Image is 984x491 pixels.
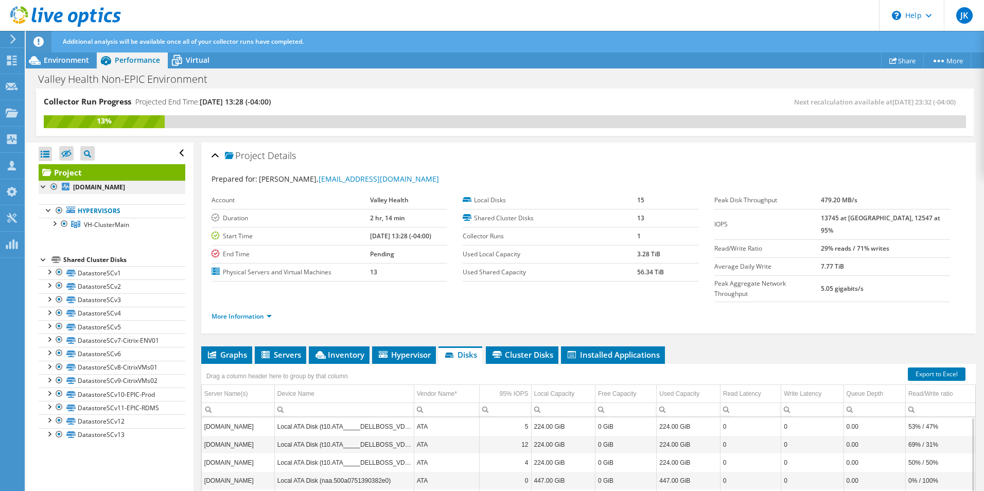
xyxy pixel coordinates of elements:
[881,52,924,68] a: Share
[414,417,479,435] td: Column Vendor Name*, Value ATA
[274,453,414,471] td: Column Device Name, Value Local ATA Disk (t10.ATA_____DELLBOSS_VD___
[39,320,185,334] a: DatastoreSCv5
[844,453,905,471] td: Column Queue Depth, Value 0.00
[534,388,575,400] div: Local Capacity
[370,214,405,222] b: 2 hr, 14 min
[480,453,531,471] td: Column 95% IOPS, Value 4
[212,267,370,277] label: Physical Servers and Virtual Machines
[781,435,844,453] td: Column Write Latency, Value 0
[200,97,271,107] span: [DATE] 13:28 (-04:00)
[212,174,257,184] label: Prepared for:
[39,361,185,374] a: DatastoreSCv8-CitrixVMs01
[714,195,821,205] label: Peak Disk Throughput
[39,218,185,231] a: VH-ClusterMain
[186,55,209,65] span: Virtual
[463,267,637,277] label: Used Shared Capacity
[781,453,844,471] td: Column Write Latency, Value 0
[531,453,595,471] td: Column Local Capacity, Value 224.00 GiB
[414,435,479,453] td: Column Vendor Name*, Value ATA
[417,388,457,400] div: Vendor Name*
[274,385,414,403] td: Device Name Column
[844,435,905,453] td: Column Queue Depth, Value 0.00
[908,388,953,400] div: Read/Write ratio
[39,279,185,293] a: DatastoreSCv2
[595,471,656,489] td: Column Free Capacity, Value 0 GiB
[531,417,595,435] td: Column Local Capacity, Value 224.00 GiB
[370,250,394,258] b: Pending
[480,435,531,453] td: Column 95% IOPS, Value 12
[595,385,656,403] td: Free Capacity Column
[202,417,274,435] td: Column Server Name(s), Value vh-esxi04.vhs-wv.org
[260,349,301,360] span: Servers
[781,402,844,416] td: Column Write Latency, Filter cell
[531,402,595,416] td: Column Local Capacity, Filter cell
[905,385,975,403] td: Read/Write ratio Column
[637,232,641,240] b: 1
[491,349,553,360] span: Cluster Disks
[370,196,409,204] b: Valley Health
[956,7,973,24] span: JK
[39,414,185,428] a: DatastoreSCv12
[414,402,479,416] td: Column Vendor Name*, Filter cell
[463,249,637,259] label: Used Local Capacity
[274,417,414,435] td: Column Device Name, Value Local ATA Disk (t10.ATA_____DELLBOSS_VD___
[723,388,761,400] div: Read Latency
[204,388,248,400] div: Server Name(s)
[202,385,274,403] td: Server Name(s) Column
[225,151,265,161] span: Project
[39,374,185,388] a: DatastoreSCv9-CitrixVMs02
[714,278,821,299] label: Peak Aggregate Network Throughput
[714,243,821,254] label: Read/Write Ratio
[480,402,531,416] td: Column 95% IOPS, Filter cell
[370,232,431,240] b: [DATE] 13:28 (-04:00)
[463,231,637,241] label: Collector Runs
[202,471,274,489] td: Column Server Name(s), Value vh-esxi13.vhs-wv.org
[463,195,637,205] label: Local Disks
[657,435,720,453] td: Column Used Capacity, Value 224.00 GiB
[659,388,699,400] div: Used Capacity
[844,385,905,403] td: Queue Depth Column
[595,435,656,453] td: Column Free Capacity, Value 0 GiB
[657,385,720,403] td: Used Capacity Column
[844,471,905,489] td: Column Queue Depth, Value 0.00
[657,471,720,489] td: Column Used Capacity, Value 447.00 GiB
[714,219,821,230] label: IOPS
[39,347,185,360] a: DatastoreSCv6
[259,174,439,184] span: [PERSON_NAME],
[84,220,129,229] span: VH-ClusterMain
[39,307,185,320] a: DatastoreSCv4
[33,74,223,85] h1: Valley Health Non-EPIC Environment
[595,402,656,416] td: Column Free Capacity, Filter cell
[274,402,414,416] td: Column Device Name, Filter cell
[370,268,377,276] b: 13
[905,402,975,416] td: Column Read/Write ratio, Filter cell
[39,181,185,194] a: [DOMAIN_NAME]
[784,388,821,400] div: Write Latency
[905,417,975,435] td: Column Read/Write ratio, Value 53% / 47%
[115,55,160,65] span: Performance
[480,385,531,403] td: 95% IOPS Column
[844,402,905,416] td: Column Queue Depth, Filter cell
[566,349,660,360] span: Installed Applications
[414,385,479,403] td: Vendor Name* Column
[844,417,905,435] td: Column Queue Depth, Value 0.00
[781,471,844,489] td: Column Write Latency, Value 0
[847,388,883,400] div: Queue Depth
[44,55,89,65] span: Environment
[319,174,439,184] a: [EMAIL_ADDRESS][DOMAIN_NAME]
[720,453,781,471] td: Column Read Latency, Value 0
[63,37,304,46] span: Additional analysis will be available once all of your collector runs have completed.
[39,428,185,442] a: DatastoreSCv13
[531,435,595,453] td: Column Local Capacity, Value 224.00 GiB
[499,388,528,400] div: 95% IOPS
[637,214,644,222] b: 13
[714,261,821,272] label: Average Daily Write
[444,349,477,360] span: Disks
[595,417,656,435] td: Column Free Capacity, Value 0 GiB
[414,471,479,489] td: Column Vendor Name*, Value ATA
[277,388,314,400] div: Device Name
[212,231,370,241] label: Start Time
[781,385,844,403] td: Write Latency Column
[637,250,660,258] b: 3.28 TiB
[268,149,296,162] span: Details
